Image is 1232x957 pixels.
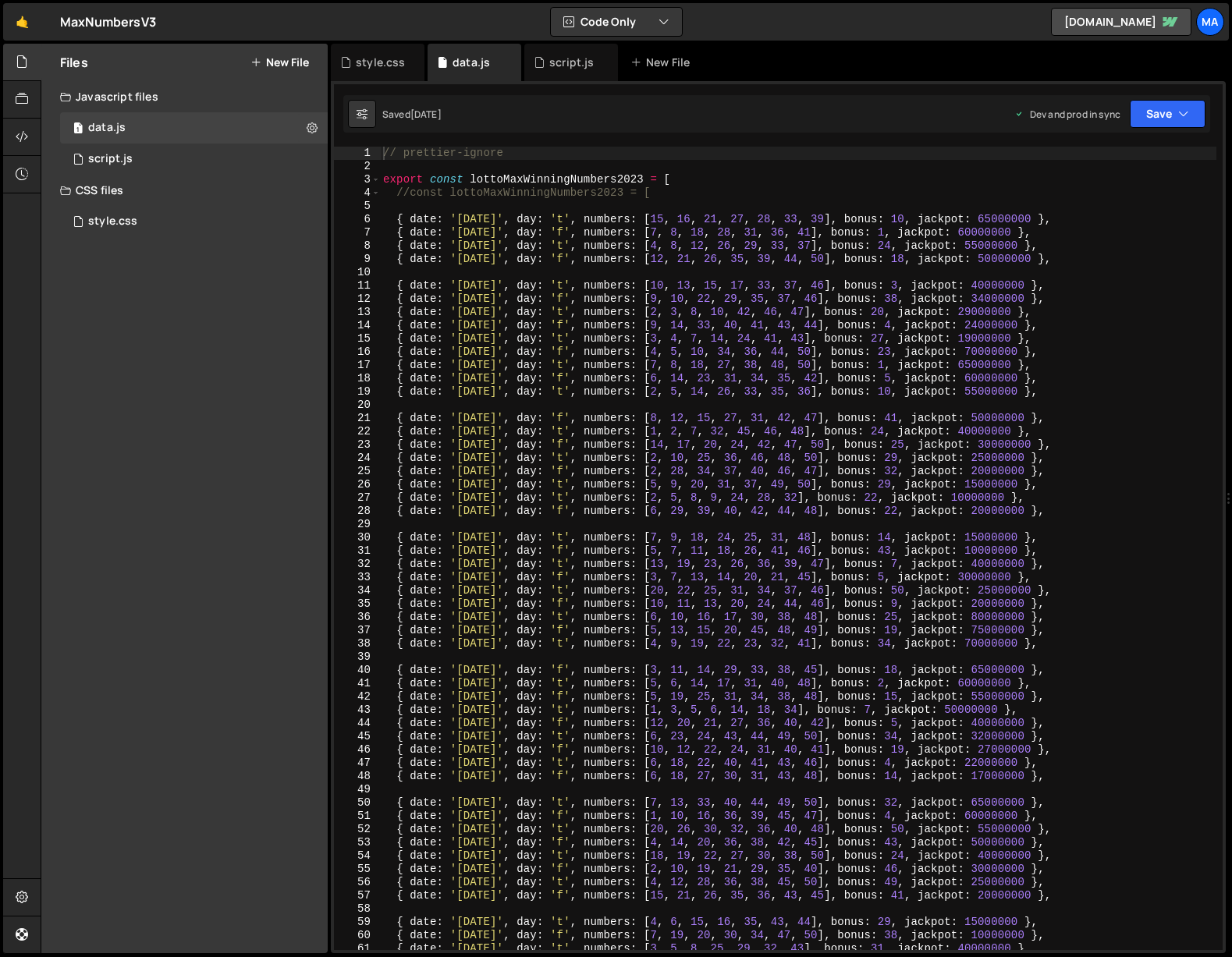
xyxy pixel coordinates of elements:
[1196,8,1224,36] a: ma
[334,306,381,319] div: 13
[41,81,328,112] div: Javascript files
[3,3,41,41] a: 🤙
[334,624,381,637] div: 37
[334,491,381,505] div: 27
[334,810,381,823] div: 51
[453,55,490,70] div: data.js
[334,412,381,425] div: 21
[334,226,381,239] div: 7
[334,836,381,849] div: 53
[334,279,381,292] div: 11
[334,438,381,452] div: 23
[334,186,381,200] div: 4
[88,152,133,166] div: script.js
[334,849,381,863] div: 54
[1051,8,1191,36] a: [DOMAIN_NAME]
[334,916,381,929] div: 59
[551,8,682,36] button: Code Only
[334,796,381,810] div: 50
[334,611,381,624] div: 36
[334,173,381,186] div: 3
[60,112,328,144] div: 3309/5656.js
[382,108,442,121] div: Saved
[1130,100,1205,128] button: Save
[334,544,381,558] div: 31
[334,757,381,770] div: 47
[334,213,381,226] div: 6
[334,147,381,160] div: 1
[334,876,381,889] div: 56
[334,783,381,796] div: 49
[334,425,381,438] div: 22
[334,650,381,664] div: 39
[334,531,381,544] div: 30
[334,664,381,677] div: 40
[334,505,381,518] div: 28
[334,292,381,306] div: 12
[334,677,381,690] div: 41
[334,929,381,942] div: 60
[334,332,381,346] div: 15
[334,942,381,955] div: 61
[334,730,381,743] div: 45
[41,175,328,206] div: CSS files
[334,571,381,584] div: 33
[334,597,381,611] div: 35
[334,889,381,902] div: 57
[334,863,381,876] div: 55
[334,359,381,372] div: 17
[334,266,381,279] div: 10
[630,55,696,70] div: New File
[334,319,381,332] div: 14
[60,12,156,31] div: MaxNumbersV3
[410,108,442,121] div: [DATE]
[334,902,381,916] div: 58
[73,123,83,136] span: 1
[1014,108,1120,121] div: Dev and prod in sync
[334,399,381,412] div: 20
[334,385,381,399] div: 19
[334,743,381,757] div: 46
[334,346,381,359] div: 16
[334,823,381,836] div: 52
[334,452,381,465] div: 24
[334,558,381,571] div: 32
[334,717,381,730] div: 44
[334,239,381,253] div: 8
[334,465,381,478] div: 25
[334,637,381,650] div: 38
[60,54,88,71] h2: Files
[334,518,381,531] div: 29
[334,704,381,717] div: 43
[334,770,381,783] div: 48
[334,690,381,704] div: 42
[334,200,381,213] div: 5
[334,160,381,173] div: 2
[356,55,405,70] div: style.css
[334,372,381,385] div: 18
[88,121,126,135] div: data.js
[250,56,309,69] button: New File
[334,478,381,491] div: 26
[60,206,328,237] div: 3309/6309.css
[334,253,381,266] div: 9
[60,144,328,175] div: 3309/5657.js
[334,584,381,597] div: 34
[549,55,594,70] div: script.js
[88,214,137,229] div: style.css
